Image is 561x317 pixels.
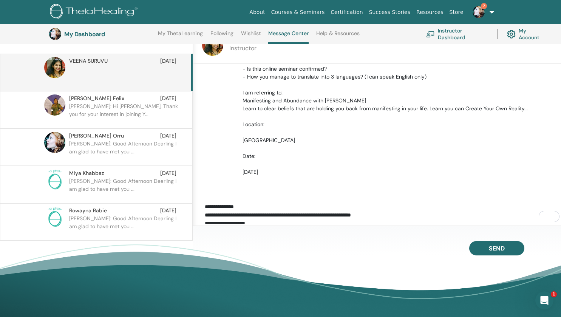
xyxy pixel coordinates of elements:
span: 1 [551,291,557,297]
a: Help & Resources [316,30,360,42]
span: VEENA SURUVU [69,57,108,65]
textarea: To enrich screen reader interactions, please activate Accessibility in Grammarly extension settings [205,203,561,224]
a: Wishlist [241,30,261,42]
a: Store [447,5,467,19]
a: Following [210,30,233,42]
span: [PERSON_NAME] Orru [69,132,124,140]
span: Send [489,244,505,252]
span: Rowayna Rabie [69,207,107,215]
img: no-photo.png [44,207,65,228]
span: [DATE] [160,57,176,65]
span: [PERSON_NAME] Felix [69,94,124,102]
img: default.jpg [44,94,65,116]
img: default.jpg [44,132,65,153]
span: [DATE] [160,169,176,177]
img: chalkboard-teacher.svg [426,31,435,37]
a: My ThetaLearning [158,30,203,42]
span: [DATE] [160,207,176,215]
p: [PERSON_NAME]: Good Afternoon Dearling I am glad to have met you ... [69,140,179,162]
a: Instructor Dashboard [426,26,488,42]
a: Message Center [268,30,309,44]
p: [PERSON_NAME]: Good Afternoon Dearling I am glad to have met you ... [69,177,179,200]
img: logo.png [50,4,140,21]
img: no-photo.png [44,169,65,190]
img: default.jpg [44,57,65,78]
a: Certification [328,5,366,19]
p: Good Afternoon! I am already an instructor, and I am taking new seminars to renew my licence. I w... [243,41,552,176]
img: cog.svg [507,28,516,40]
p: Instructor [229,44,273,53]
span: 2 [481,3,487,9]
span: [DATE] [160,132,176,140]
span: Miya Khabbaz [69,169,104,177]
a: Success Stories [366,5,413,19]
span: [DATE] [160,94,176,102]
a: My Account [507,26,547,42]
a: About [246,5,268,19]
h3: My Dashboard [64,31,140,38]
a: Courses & Seminars [268,5,328,19]
button: Send [469,241,524,255]
a: Resources [413,5,447,19]
iframe: Intercom live chat [535,291,553,309]
img: default.jpg [473,6,485,18]
p: [PERSON_NAME]: Good Afternoon Dearling I am glad to have met you ... [69,215,179,237]
img: default.jpg [49,28,61,40]
p: [PERSON_NAME]: Hi [PERSON_NAME], Thank you for your interest in joining Y... [69,102,179,125]
img: default.jpg [202,35,223,56]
